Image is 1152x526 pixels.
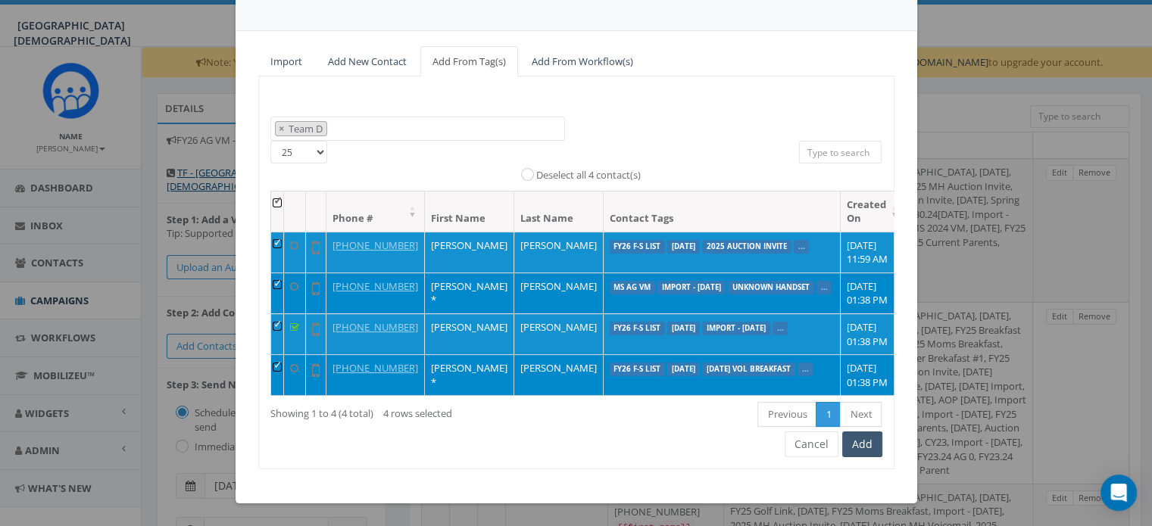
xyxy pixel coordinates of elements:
[275,121,327,137] li: Team D
[326,191,425,232] th: Phone #: activate to sort column ascending
[420,46,518,77] a: Add From Tag(s)
[520,46,645,77] a: Add From Workflow(s)
[332,279,418,293] a: [PHONE_NUMBER]
[514,232,604,272] td: [PERSON_NAME]
[841,272,907,313] td: [DATE] 01:38 PM
[841,191,907,232] th: Created On: activate to sort column ascending
[316,46,419,77] a: Add New Contact
[610,240,666,254] label: FY26 F-S List
[1100,475,1137,511] div: Open Intercom Messenger
[702,363,795,376] label: [DATE] Vol breakfast
[842,431,882,457] button: Add
[425,313,514,354] td: [PERSON_NAME]
[604,191,841,232] th: Contact Tags
[816,402,841,427] a: 1
[820,282,827,292] a: ...
[757,402,816,427] a: Previous
[279,122,284,135] span: ×
[785,431,838,457] button: Cancel
[331,123,339,136] textarea: Search
[514,272,604,313] td: [PERSON_NAME]
[332,238,418,252] a: [PHONE_NUMBER]
[799,141,882,163] input: Type to search
[332,361,418,375] a: [PHONE_NUMBER]
[841,354,907,395] td: [DATE] 01:38 PM
[841,313,907,354] td: [DATE] 01:38 PM
[667,240,700,254] label: [DATE]
[514,354,604,395] td: [PERSON_NAME]
[702,322,770,335] label: Import - [DATE]
[667,363,700,376] label: [DATE]
[728,281,814,294] label: unknown handset
[610,363,666,376] label: FY26 F-S List
[840,402,882,427] a: Next
[276,122,287,136] button: Remove item
[425,272,514,313] td: [PERSON_NAME] *
[776,323,783,333] a: ...
[514,191,604,232] th: Last Name
[425,191,514,232] th: First Name
[425,354,514,395] td: [PERSON_NAME] *
[657,281,726,294] label: Import - [DATE]
[332,320,418,334] a: [PHONE_NUMBER]
[610,322,666,335] label: FY26 F-S List
[514,313,604,354] td: [PERSON_NAME]
[841,232,907,272] td: [DATE] 11:59 AM
[270,400,512,421] div: Showing 1 to 4 (4 total)
[383,406,452,420] span: 4 rows selected
[801,364,808,374] a: ...
[258,46,314,77] a: Import
[536,168,641,183] label: Deselect all 4 contact(s)
[798,241,804,251] a: ...
[702,240,791,254] label: 2025 Auction Invite
[610,281,656,294] label: MS AG VM
[287,122,326,135] span: Team D
[667,322,700,335] label: [DATE]
[425,232,514,272] td: [PERSON_NAME]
